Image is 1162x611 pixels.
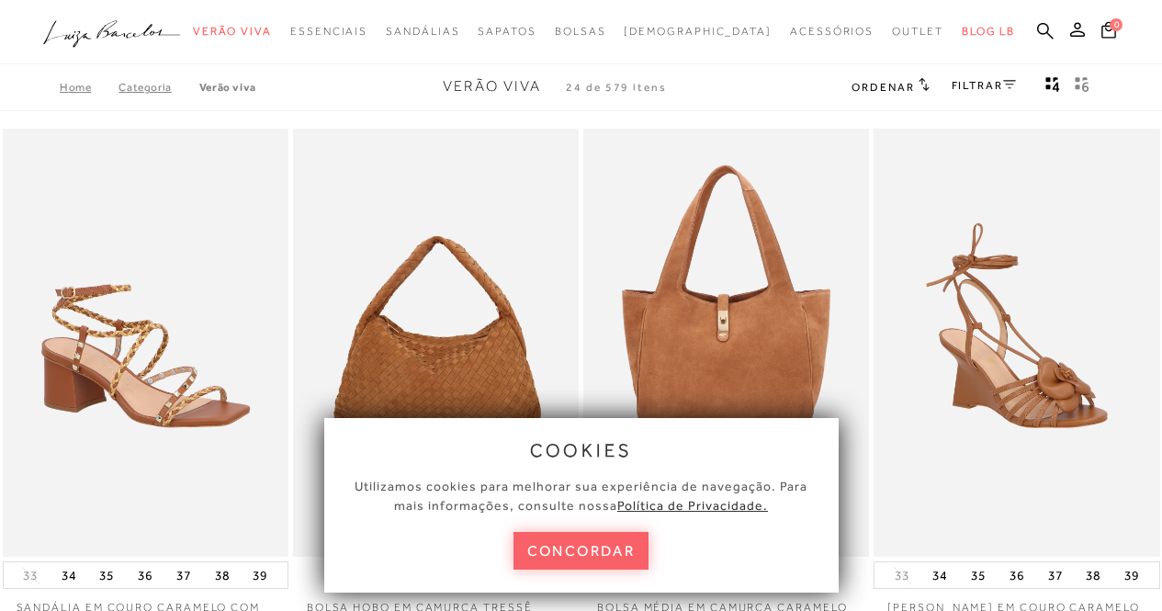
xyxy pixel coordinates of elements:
a: SANDÁLIA ANABELA EM COURO CARAMELO AMARRAÇÃO E APLICAÇÃO FLORAL SANDÁLIA ANABELA EM COURO CARAMEL... [875,131,1157,555]
button: 35 [965,562,991,588]
img: SANDÁLIA EM COURO CARAMELO COM SALTO MÉDIO E TIRAS TRANÇADAS TRICOLOR [5,131,287,555]
img: SANDÁLIA ANABELA EM COURO CARAMELO AMARRAÇÃO E APLICAÇÃO FLORAL [875,131,1157,555]
img: BOLSA HOBO EM CAMURÇA TRESSÊ CARAMELO GRANDE [295,131,577,555]
span: Ordenar [852,81,914,94]
a: SANDÁLIA EM COURO CARAMELO COM SALTO MÉDIO E TIRAS TRANÇADAS TRICOLOR SANDÁLIA EM COURO CARAMELO ... [5,131,287,555]
span: Outlet [892,25,943,38]
span: 0 [1110,18,1123,31]
span: Sandálias [386,25,459,38]
a: noSubCategoriesText [892,15,943,49]
span: Sapatos [478,25,536,38]
button: 34 [56,562,82,588]
span: Verão Viva [443,78,541,95]
a: FILTRAR [952,79,1016,92]
a: noSubCategoriesText [193,15,272,49]
button: 35 [94,562,119,588]
button: 0 [1096,20,1122,45]
a: noSubCategoriesText [790,15,874,49]
a: BOLSA MÉDIA EM CAMURÇA CARAMELO COM FECHO DOURADO BOLSA MÉDIA EM CAMURÇA CARAMELO COM FECHO DOURADO [585,131,867,555]
a: noSubCategoriesText [386,15,459,49]
a: BOLSA HOBO EM CAMURÇA TRESSÊ CARAMELO GRANDE BOLSA HOBO EM CAMURÇA TRESSÊ CARAMELO GRANDE [295,131,577,555]
a: Verão Viva [199,81,256,94]
button: 39 [247,562,273,588]
span: Verão Viva [193,25,272,38]
span: Acessórios [790,25,874,38]
a: noSubCategoriesText [555,15,606,49]
span: BLOG LB [962,25,1015,38]
span: [DEMOGRAPHIC_DATA] [624,25,772,38]
a: noSubCategoriesText [624,15,772,49]
button: gridText6Desc [1069,75,1095,99]
button: concordar [513,532,649,570]
button: 38 [209,562,235,588]
a: Home [60,81,118,94]
button: 33 [889,567,915,584]
button: 39 [1119,562,1145,588]
button: 37 [171,562,197,588]
span: Utilizamos cookies para melhorar sua experiência de navegação. Para mais informações, consulte nossa [355,479,807,513]
span: 24 de 579 itens [566,81,667,94]
button: 36 [1004,562,1030,588]
button: Mostrar 4 produtos por linha [1040,75,1066,99]
a: noSubCategoriesText [290,15,367,49]
span: Bolsas [555,25,606,38]
span: cookies [530,440,633,460]
a: Categoria [118,81,198,94]
a: BLOG LB [962,15,1015,49]
button: 37 [1043,562,1068,588]
span: Essenciais [290,25,367,38]
a: Política de Privacidade. [617,498,768,513]
button: 36 [132,562,158,588]
a: noSubCategoriesText [478,15,536,49]
button: 38 [1080,562,1106,588]
img: BOLSA MÉDIA EM CAMURÇA CARAMELO COM FECHO DOURADO [585,131,867,555]
button: 33 [17,567,43,584]
button: 34 [927,562,953,588]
